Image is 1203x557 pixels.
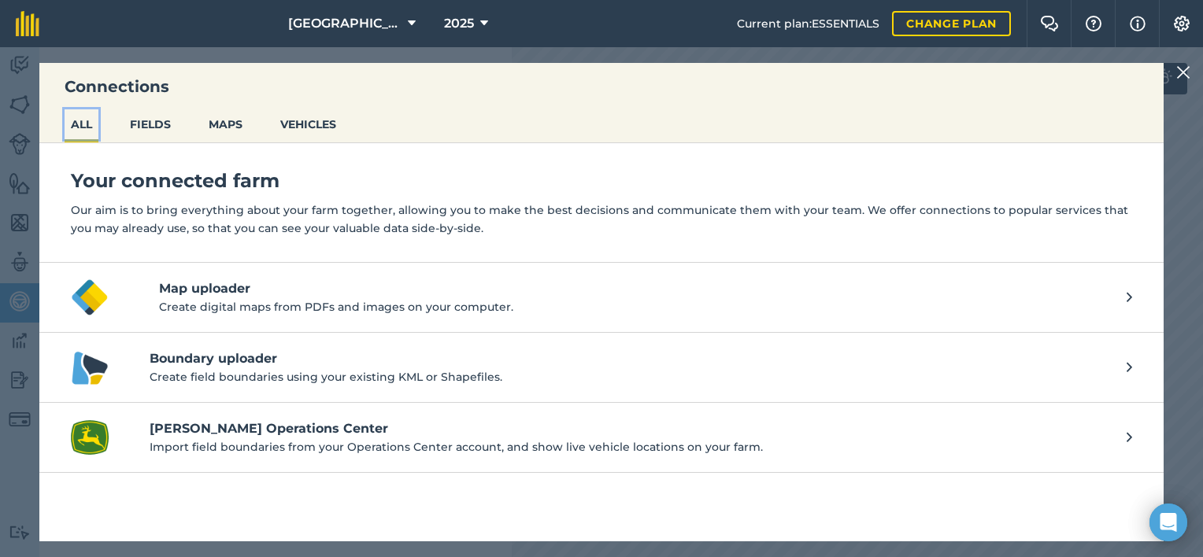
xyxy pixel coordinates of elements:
[1176,63,1190,82] img: svg+xml;base64,PHN2ZyB4bWxucz0iaHR0cDovL3d3dy53My5vcmcvMjAwMC9zdmciIHdpZHRoPSIyMiIgaGVpZ2h0PSIzMC...
[71,168,1132,194] h4: Your connected farm
[71,278,109,316] img: Map uploader logo
[1084,16,1103,31] img: A question mark icon
[150,368,1111,385] p: Create field boundaries using your existing KML or Shapefiles.
[71,349,109,386] img: Boundary uploader logo
[39,333,1164,403] a: Boundary uploader logoBoundary uploaderCreate field boundaries using your existing KML or Shapefi...
[159,298,1127,315] p: Create digital maps from PDFs and images on your computer.
[159,279,1127,298] h4: Map uploader
[202,109,249,139] button: MAPS
[150,349,1111,368] h4: Boundary uploader
[124,109,177,139] button: FIELDS
[892,11,1011,36] a: Change plan
[1130,14,1146,33] img: svg+xml;base64,PHN2ZyB4bWxucz0iaHR0cDovL3d3dy53My5vcmcvMjAwMC9zdmciIHdpZHRoPSIxNyIgaGVpZ2h0PSIxNy...
[16,11,39,36] img: fieldmargin Logo
[150,419,1111,438] h4: [PERSON_NAME] Operations Center
[274,109,342,139] button: VEHICLES
[737,15,879,32] span: Current plan : ESSENTIALS
[39,263,1164,333] button: Map uploader logoMap uploaderCreate digital maps from PDFs and images on your computer.
[1149,504,1187,541] div: Open Intercom Messenger
[71,201,1132,237] p: Our aim is to bring everything about your farm together, allowing you to make the best decisions ...
[288,14,402,33] span: [GEOGRAPHIC_DATA]
[1040,16,1059,31] img: Two speech bubbles overlapping with the left bubble in the forefront
[150,438,1111,456] p: Import field boundaries from your Operations Center account, and show live vehicle locations on y...
[444,14,474,33] span: 2025
[39,76,1164,98] h3: Connections
[1172,16,1191,31] img: A cog icon
[65,109,98,139] button: ALL
[71,419,109,456] img: John Deere Operations Center logo
[39,403,1164,473] a: John Deere Operations Center logo[PERSON_NAME] Operations CenterImport field boundaries from your...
